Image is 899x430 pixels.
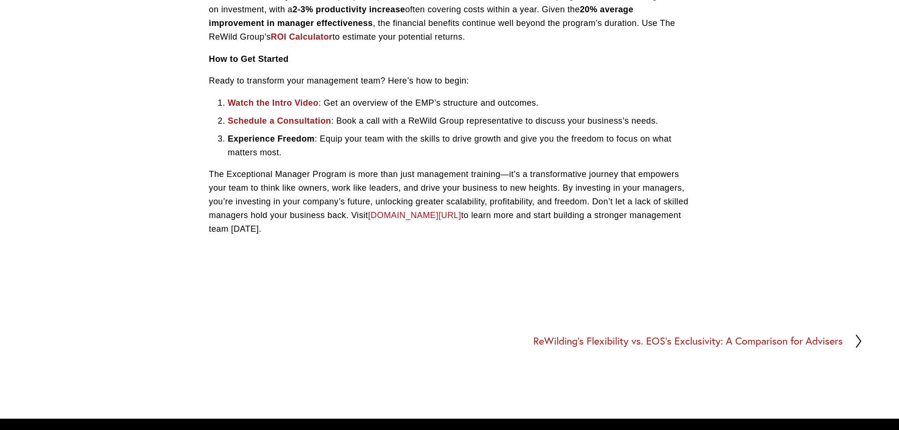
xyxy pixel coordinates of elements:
img: SEOSpace [67,7,76,16]
a: Need help? [14,55,31,71]
strong: 2-3% productivity increase [293,5,405,14]
img: Rough Water SEO [7,45,134,160]
a: [DOMAIN_NAME][URL] [368,211,461,220]
p: : Equip your team with the skills to drive growth and give you the freedom to focus on what matte... [228,132,690,160]
a: ReWilding’s Flexibility vs. EOS’s Exclusivity: A Comparison for Advisers [533,334,863,349]
strong: Experience Freedom [228,134,315,143]
p: : Get an overview of the EMP’s structure and outcomes. [228,96,690,110]
a: Schedule a Consultation [228,116,331,126]
strong: How to Get Started [209,54,289,64]
a: ROI Calculator [271,32,333,42]
h2: ReWilding’s Flexibility vs. EOS’s Exclusivity: A Comparison for Advisers [533,336,843,346]
p: The Exceptional Manager Program is more than just management training—it’s a transformative journ... [209,168,690,236]
p: Ready to transform your management team? Here’s how to begin: [209,74,690,88]
p: Get ready! [21,24,121,33]
a: Watch the Intro Video [228,98,319,108]
p: Plugin is loading... [21,33,121,42]
p: : Book a call with a ReWild Group representative to discuss your business’s needs. [228,114,690,128]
